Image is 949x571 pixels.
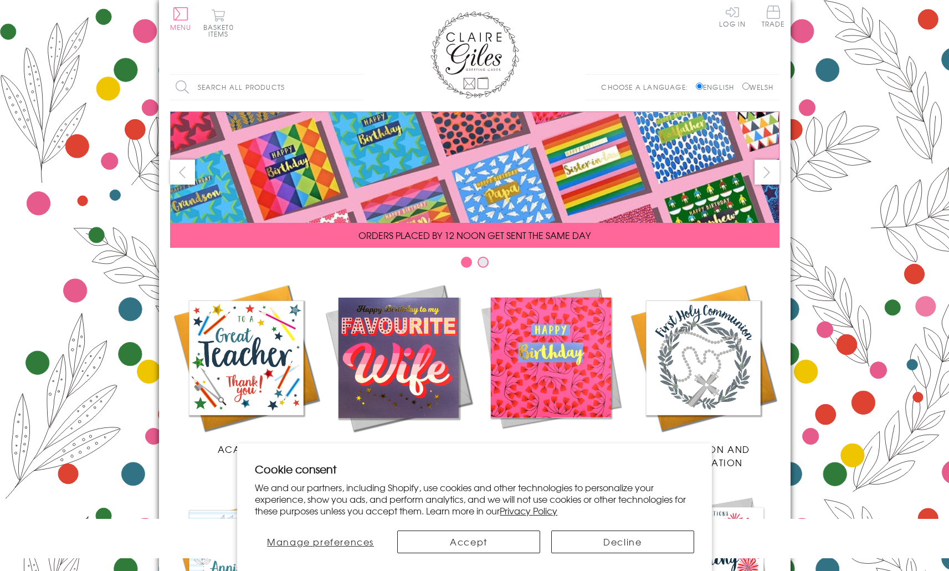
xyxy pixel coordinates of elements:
[755,160,779,185] button: next
[500,504,557,517] a: Privacy Policy
[322,282,475,456] a: New Releases
[696,82,740,92] label: English
[524,442,577,456] span: Birthdays
[170,160,195,185] button: prev
[601,82,694,92] p: Choose a language:
[656,442,750,469] span: Communion and Confirmation
[203,9,234,37] button: Basket0 items
[170,256,779,273] div: Carousel Pagination
[353,75,364,100] input: Search
[208,22,234,39] span: 0 items
[478,257,489,268] button: Carousel Page 2
[742,83,750,90] input: Welsh
[719,6,746,27] a: Log In
[762,6,785,29] a: Trade
[362,442,434,456] span: New Releases
[475,282,627,456] a: Birthdays
[696,83,703,90] input: English
[170,282,322,456] a: Academic
[170,7,192,30] button: Menu
[627,282,779,469] a: Communion and Confirmation
[267,535,374,548] span: Manage preferences
[762,6,785,27] span: Trade
[358,228,591,242] span: ORDERS PLACED BY 12 NOON GET SENT THE SAME DAY
[170,22,192,32] span: Menu
[742,82,774,92] label: Welsh
[461,257,472,268] button: Carousel Page 1 (Current Slide)
[397,531,540,553] button: Accept
[255,461,694,477] h2: Cookie consent
[255,482,694,516] p: We and our partners, including Shopify, use cookies and other technologies to personalize your ex...
[218,442,275,456] span: Academic
[551,531,694,553] button: Decline
[430,11,519,99] img: Claire Giles Greetings Cards
[170,75,364,100] input: Search all products
[255,531,386,553] button: Manage preferences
